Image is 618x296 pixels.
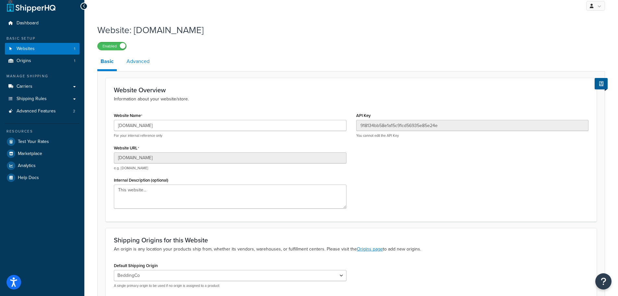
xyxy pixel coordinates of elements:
div: Manage Shipping [5,73,79,79]
p: A single primary origin to be used if no origin is assigned to a product [114,283,346,288]
label: Website URL [114,146,139,151]
span: 1 [74,46,75,52]
span: Test Your Rates [18,139,49,145]
span: Dashboard [17,20,39,26]
button: Open Resource Center [595,273,612,290]
input: XDL713J089NBV22 [356,120,589,131]
a: Carriers [5,81,79,93]
label: Website Name [114,113,142,118]
h3: Shipping Origins for this Website [114,237,588,244]
p: e.g. [DOMAIN_NAME] [114,166,346,171]
a: Advanced Features2 [5,105,79,117]
label: API Key [356,113,371,118]
label: Default Shipping Origin [114,263,158,268]
a: Marketplace [5,148,79,160]
li: Websites [5,43,79,55]
a: Advanced [123,54,153,69]
span: Help Docs [18,175,39,181]
span: Origins [17,58,31,64]
p: Information about your website/store. [114,96,588,103]
h3: Website Overview [114,86,588,94]
span: Analytics [18,163,36,169]
a: Basic [97,54,117,71]
span: Carriers [17,84,32,89]
span: 2 [73,109,75,114]
a: Analytics [5,160,79,172]
label: Internal Description (optional) [114,178,168,183]
span: Websites [17,46,35,52]
a: Origins1 [5,55,79,67]
textarea: This website... [114,185,346,209]
a: Help Docs [5,172,79,184]
p: You cannot edit the API Key [356,133,589,138]
span: Shipping Rules [17,96,47,102]
a: Websites1 [5,43,79,55]
div: Resources [5,129,79,134]
span: Advanced Features [17,109,56,114]
a: Origins page [357,246,383,252]
span: Marketplace [18,151,42,157]
a: Shipping Rules [5,93,79,105]
div: Basic Setup [5,36,79,41]
li: Origins [5,55,79,67]
button: Show Help Docs [595,78,608,89]
span: 1 [74,58,75,64]
label: Enabled [98,42,126,50]
a: Dashboard [5,17,79,29]
h1: Website: [DOMAIN_NAME] [97,24,597,36]
li: Advanced Features [5,105,79,117]
a: Test Your Rates [5,136,79,148]
p: For your internal reference only [114,133,346,138]
p: An origin is any location your products ship from, whether its vendors, warehouses, or fulfillmen... [114,246,588,253]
